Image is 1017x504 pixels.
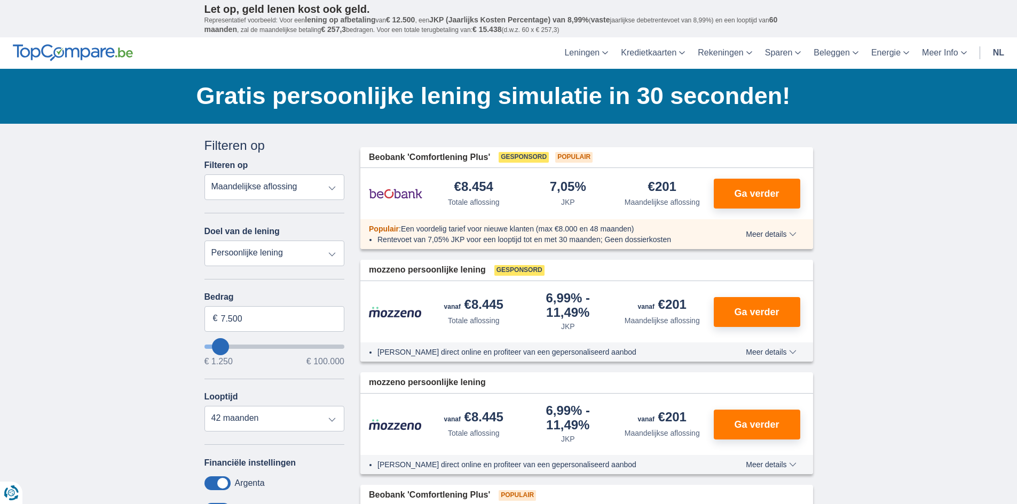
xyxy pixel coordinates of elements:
div: : [360,223,715,234]
span: Meer details [746,348,796,356]
li: Rentevoet van 7,05% JKP voor een looptijd tot en met 30 maanden; Geen dossierkosten [377,234,707,245]
div: 7,05% [550,180,586,195]
span: Ga verder [734,307,779,317]
span: JKP (Jaarlijks Kosten Percentage) van 8,99% [429,15,589,24]
span: mozzeno persoonlijke lening [369,264,486,276]
img: TopCompare [13,44,133,61]
a: nl [987,37,1011,69]
a: Sparen [759,37,808,69]
div: €8.454 [454,180,493,195]
div: €201 [648,180,676,195]
div: 6,99% [525,404,611,431]
span: € [213,313,218,325]
div: Totale aflossing [448,197,500,207]
span: Beobank 'Comfortlening Plus' [369,151,490,164]
button: Meer details [738,348,804,356]
span: lening op afbetaling [305,15,375,24]
div: Maandelijkse aflossing [625,315,700,326]
span: € 100.000 [306,357,344,366]
div: €201 [638,298,687,313]
span: mozzeno persoonlijke lening [369,377,486,389]
button: Meer details [738,460,804,469]
label: Doel van de lening [204,227,280,236]
h1: Gratis persoonlijke lening simulatie in 30 seconden! [196,79,813,113]
span: Populair [555,152,593,163]
label: Argenta [235,478,265,488]
div: JKP [561,321,575,332]
span: Populair [499,490,536,501]
button: Ga verder [714,179,800,209]
label: Looptijd [204,392,238,402]
img: product.pl.alt Mozzeno [369,419,422,430]
img: product.pl.alt Beobank [369,180,422,207]
span: Meer details [746,230,796,238]
span: Gesponsord [494,265,545,276]
span: Meer details [746,461,796,468]
div: JKP [561,434,575,444]
label: Financiële instellingen [204,458,296,468]
span: Ga verder [734,420,779,429]
span: € 15.438 [472,25,502,34]
div: €201 [638,411,687,426]
div: Filteren op [204,137,345,155]
span: € 257,3 [321,25,346,34]
a: Rekeningen [691,37,758,69]
button: Meer details [738,230,804,238]
a: Kredietkaarten [614,37,691,69]
span: 60 maanden [204,15,778,34]
a: Meer Info [916,37,973,69]
div: €8.445 [444,411,503,426]
input: wantToBorrow [204,345,345,349]
a: Energie [865,37,916,69]
a: Beleggen [807,37,865,69]
div: Totale aflossing [448,428,500,438]
span: € 1.250 [204,357,233,366]
span: vaste [591,15,610,24]
span: Een voordelig tarief voor nieuwe klanten (max €8.000 en 48 maanden) [401,225,634,233]
span: Beobank 'Comfortlening Plus' [369,489,490,501]
img: product.pl.alt Mozzeno [369,306,422,318]
div: Totale aflossing [448,315,500,326]
div: Maandelijkse aflossing [625,428,700,438]
button: Ga verder [714,297,800,327]
a: Leningen [558,37,614,69]
li: [PERSON_NAME] direct online en profiteer van een gepersonaliseerd aanbod [377,459,707,470]
div: Maandelijkse aflossing [625,197,700,207]
p: Let op, geld lenen kost ook geld. [204,3,813,15]
div: €8.445 [444,298,503,313]
div: 6,99% [525,292,611,319]
li: [PERSON_NAME] direct online en profiteer van een gepersonaliseerd aanbod [377,347,707,357]
label: Filteren op [204,161,248,170]
span: Populair [369,225,399,233]
span: Gesponsord [499,152,549,163]
span: € 12.500 [386,15,415,24]
label: Bedrag [204,292,345,302]
span: Ga verder [734,189,779,198]
p: Representatief voorbeeld: Voor een van , een ( jaarlijkse debetrentevoet van 8,99%) en een loopti... [204,15,813,35]
button: Ga verder [714,410,800,439]
div: JKP [561,197,575,207]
